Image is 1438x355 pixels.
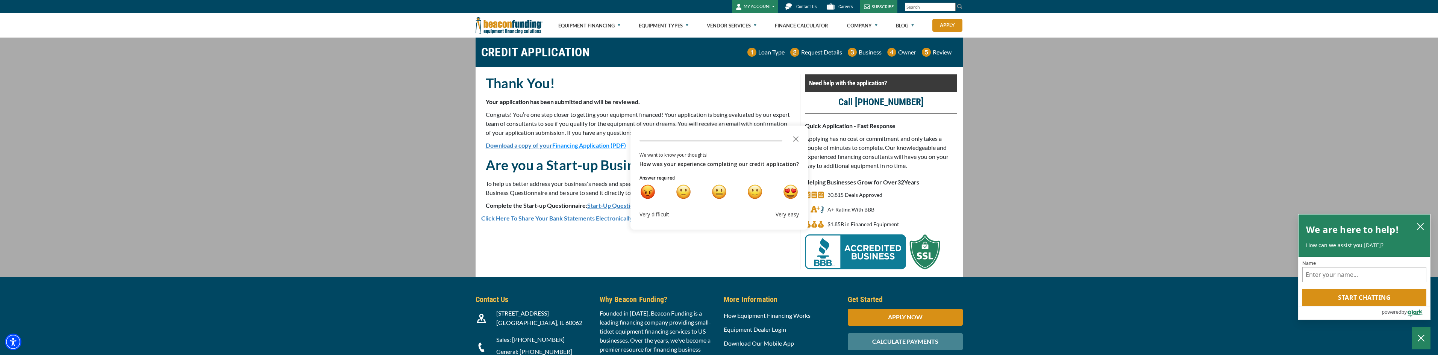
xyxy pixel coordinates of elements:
[639,211,669,218] div: Very difficult
[486,74,791,92] h2: Thank You!
[948,4,954,10] a: Clear search text
[486,142,626,149] a: Download a copy of yourFinancing Application (PDF)
[805,178,957,187] p: Helping Businesses Grow for Over Years
[496,335,591,344] p: Sales: [PHONE_NUMBER]
[558,14,620,38] a: Equipment Financing
[477,343,486,352] img: Beacon Funding Phone
[707,14,756,38] a: Vendor Services
[1302,289,1426,306] button: Start chatting
[848,309,963,326] div: APPLY NOW
[486,179,791,197] p: To help us better address your business's needs and speed up the decision process, please complet...
[896,14,914,38] a: Blog
[486,110,791,137] p: Congrats! You’re one step closer to getting your equipment financed! Your application is being ev...
[1302,267,1426,282] input: Name
[827,205,874,214] p: A+ Rating With BBB
[783,184,798,199] button: Extremely happy
[712,184,726,199] button: Neutral
[747,48,756,57] img: Number 1
[848,48,857,57] img: Number 3
[676,184,691,199] button: Unsatisfied
[1412,327,1430,349] button: Close Chatbox
[641,184,655,199] button: Extremely unsatisfied
[639,14,688,38] a: Equipment Types
[1302,261,1426,266] label: Name
[1402,307,1407,317] span: by
[630,125,808,230] div: Survey
[827,190,882,199] p: 30,815 Deals Approved
[933,48,952,57] p: Review
[748,184,762,199] button: Happy
[481,41,590,63] h1: CREDIT APPLICATION
[481,215,694,222] a: Click Here To Share Your Bank Statements Electronically For A Faster Approval.
[758,48,785,57] p: Loan Type
[600,294,715,305] h5: Why Beacon Funding?
[486,156,791,174] h2: Are you a Start-up Business?
[587,202,651,209] a: Start-Up Questionnaire
[1414,221,1426,231] button: close chatbox
[639,160,799,168] div: How was your experience completing our credit application?
[496,310,582,326] span: [STREET_ADDRESS] [GEOGRAPHIC_DATA], IL 60062
[932,19,962,32] a: Apply
[848,338,963,345] a: CALCULATE PAYMENTS
[838,4,853,9] span: Careers
[796,4,817,9] span: Contact Us
[477,314,486,323] img: Beacon Funding location
[897,178,904,186] span: 32
[887,48,896,57] img: Number 4
[898,48,916,57] p: Owner
[724,326,786,333] a: Equipment Dealer Login
[805,234,940,269] img: BBB Acredited Business and SSL Protection
[724,312,811,319] a: How Equipment Financing Works
[809,79,953,88] p: Need help with the application?
[838,97,924,107] a: call (847) 897-2486
[486,201,791,210] p: Complete the Start-up Questionnaire:
[1382,307,1430,319] a: Powered by Olark - open in a new tab
[805,121,957,130] p: Quick Application - Fast Response
[712,184,726,199] div: neutral
[788,131,803,146] button: Close the survey
[827,220,899,229] p: $1,846,812,957 in Financed Equipment
[476,294,591,305] h5: Contact Us
[848,294,963,305] h5: Get Started
[801,48,842,57] p: Request Details
[724,294,839,305] h5: More Information
[848,313,963,320] a: APPLY NOW
[641,184,655,199] div: very sad
[922,48,931,57] img: Number 5
[476,13,542,38] img: Beacon Funding Corporation logo
[847,14,877,38] a: Company
[1298,214,1430,320] div: olark chatbox
[552,142,626,149] span: Financing Application (PDF)
[724,340,794,347] a: Download Our Mobile App
[1382,307,1401,317] span: powered
[848,333,963,350] div: CALCULATE PAYMENTS
[639,151,799,158] div: We want to know your thoughts!
[5,334,21,350] div: Accessibility Menu
[905,3,956,11] input: Search
[783,184,798,199] div: very happy
[859,48,882,57] p: Business
[639,174,799,181] p: Answer required
[775,14,828,38] a: Finance Calculator
[748,184,762,199] div: happy
[676,184,691,199] div: sad
[790,48,799,57] img: Number 2
[1306,242,1423,249] p: How can we assist you [DATE]?
[957,3,963,9] img: Search
[486,97,791,106] p: Your application has been submitted and will be reviewed.
[805,134,957,170] p: Applying has no cost or commitment and only takes a couple of minutes to complete. Our knowledgea...
[776,211,799,218] div: Very easy
[1306,222,1399,237] h2: We are here to help!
